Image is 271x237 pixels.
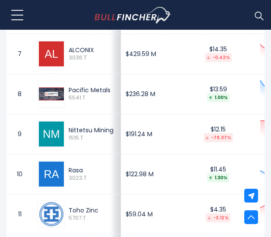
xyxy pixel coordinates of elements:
[6,114,33,154] td: 9
[207,93,230,102] div: 1.00%
[69,206,116,214] div: Toho Zinc
[6,34,33,74] td: 7
[95,7,187,23] a: Go to homepage
[69,54,116,62] span: 3036.T
[6,154,33,194] td: 10
[69,175,116,182] span: 3023.T
[206,213,230,222] div: -3.12%
[39,202,64,227] img: 5707.T.png
[69,94,116,102] span: 5541.T
[69,215,116,222] span: 5707.T
[186,206,250,222] div: $4.35
[205,53,232,62] div: -0.42%
[69,46,116,54] div: ALCONIX
[69,86,116,94] div: Pacific Metals
[186,45,250,62] div: $14.35
[121,114,182,154] td: $191.24 M
[69,134,116,142] span: 1515.T
[95,7,172,23] img: Bullfincher logo
[39,87,64,100] img: 5541.T.png
[186,125,250,142] div: $12.15
[186,165,250,182] div: $11.45
[69,126,116,134] div: Nittetsu Mining
[121,34,182,74] td: $429.59 M
[6,74,33,114] td: 8
[121,74,182,114] td: $236.28 M
[121,154,182,194] td: $122.98 M
[69,166,116,174] div: Rasa
[204,133,233,142] div: -79.07%
[207,173,229,182] div: 1.30%
[121,194,182,234] td: $59.04 M
[6,194,33,234] td: 11
[186,85,250,102] div: $13.59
